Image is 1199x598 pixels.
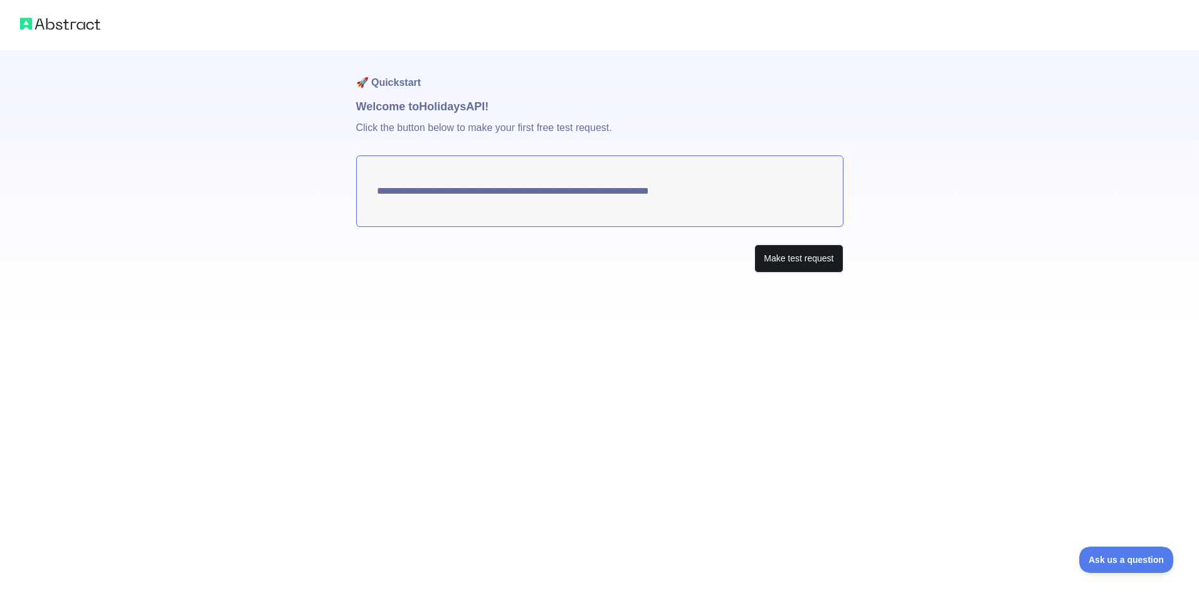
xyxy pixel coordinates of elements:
button: Make test request [754,244,843,273]
p: Click the button below to make your first free test request. [356,115,843,155]
h1: 🚀 Quickstart [356,50,843,98]
img: Abstract logo [20,15,100,33]
iframe: Toggle Customer Support [1079,547,1174,573]
h1: Welcome to Holidays API! [356,98,843,115]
